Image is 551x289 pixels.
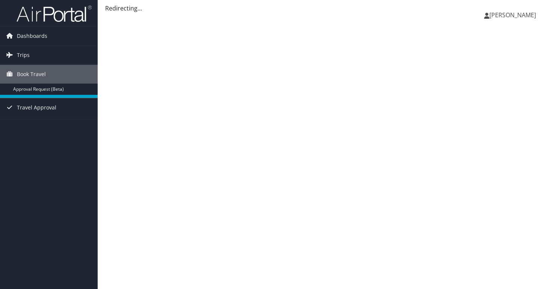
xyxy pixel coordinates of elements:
a: [PERSON_NAME] [484,4,543,26]
span: Dashboards [17,27,47,45]
span: Travel Approval [17,98,56,117]
img: airportal-logo.png [17,5,92,22]
span: Trips [17,46,30,64]
span: Book Travel [17,65,46,84]
span: [PERSON_NAME] [489,11,536,19]
div: Redirecting... [105,4,543,13]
